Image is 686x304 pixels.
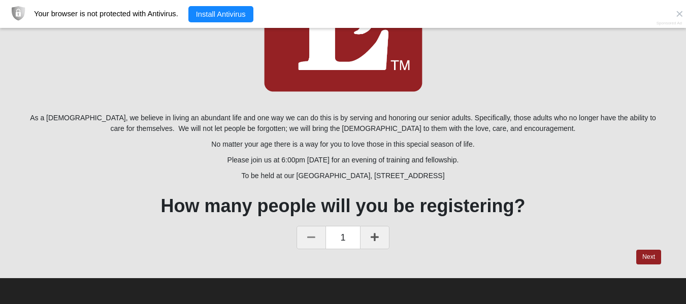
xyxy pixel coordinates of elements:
p: To be held at our [GEOGRAPHIC_DATA], [STREET_ADDRESS] [25,171,661,181]
a: Next [636,250,661,264]
p: No matter your age there is a way for you to love those in this special season of life. [25,139,661,150]
p: As a [DEMOGRAPHIC_DATA], we believe in living an abundant life and one way we can do this is by s... [25,113,661,134]
h1: How many people will you be registering? [25,195,661,217]
span: 1 [326,226,360,249]
p: Please join us at 6:00pm [DATE] for an evening of training and fellowship. [25,155,661,165]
